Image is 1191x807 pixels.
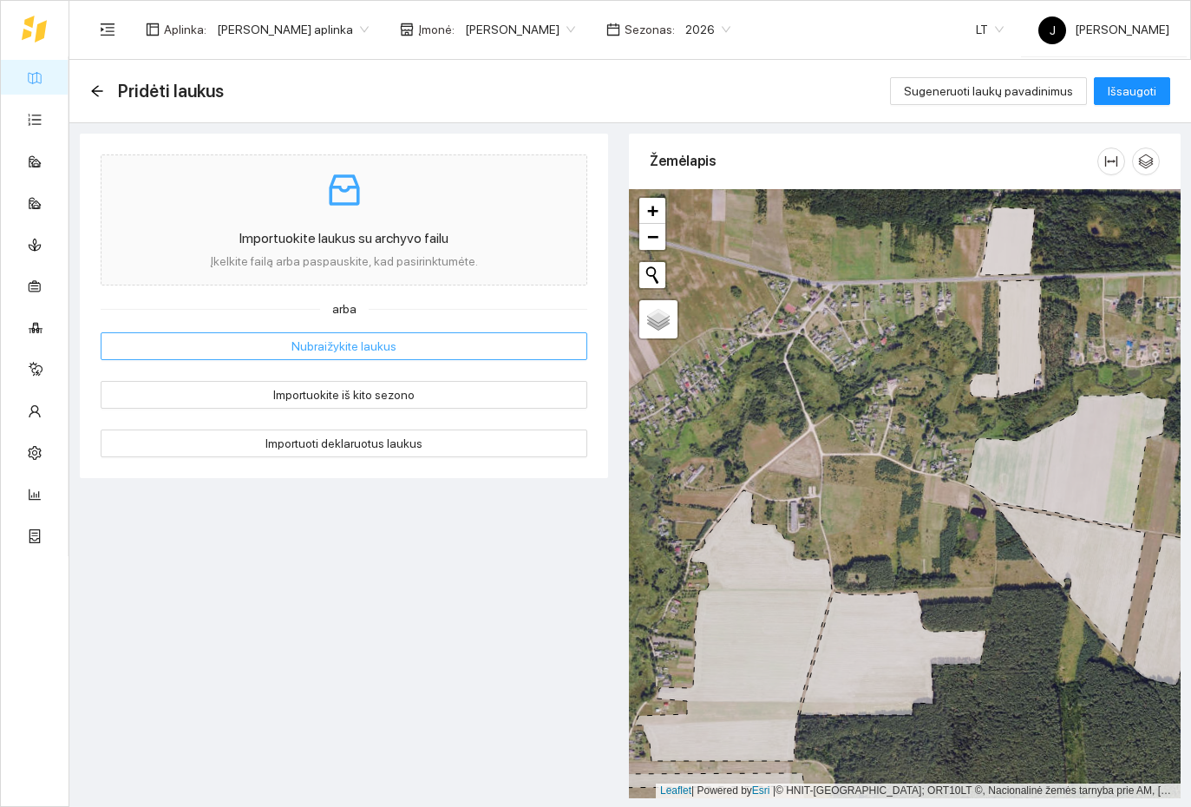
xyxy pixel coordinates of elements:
span: Jerzy Gvozdovicz aplinka [217,16,369,43]
span: | [773,784,775,797]
span: LT [976,16,1004,43]
span: column-width [1098,154,1124,168]
div: Atgal [90,84,104,99]
a: Nubraižykite laukus [101,339,587,353]
span: Pridėti laukus [118,77,224,105]
button: Nubraižykite laukus [101,332,587,360]
span: Jerzy Gvozdovič [465,16,575,43]
button: menu-unfold [90,12,125,47]
div: Žemėlapis [650,136,1097,186]
button: Initiate a new search [639,262,665,288]
span: arba [320,299,369,318]
a: Zoom out [639,224,665,250]
span: inboxImportuokite laukus su archyvo failuĮkelkite failą arba paspauskite, kad pasirinktumėte. [119,155,569,285]
a: Zoom in [639,198,665,224]
span: Importuokite iš kito sezono [273,385,415,404]
p: Importuokite laukus su archyvo failu [119,228,569,249]
span: Aplinka : [164,20,206,39]
button: Importuokite iš kito sezono [101,381,587,409]
a: Esri [752,784,770,797]
span: [PERSON_NAME] [1038,23,1169,36]
button: column-width [1097,148,1125,175]
a: Leaflet [660,784,691,797]
span: calendar [606,23,620,36]
span: Išsaugoti [1108,82,1156,101]
button: Išsaugoti [1094,77,1170,105]
button: Sugeneruoti laukų pavadinimus [890,77,1087,105]
span: Sugeneruoti laukų pavadinimus [904,82,1073,101]
button: Importuoti deklaruotus laukus [101,430,587,457]
span: menu-unfold [100,22,115,37]
span: arrow-left [90,84,104,98]
span: inbox [324,169,365,211]
span: Importuoti deklaruotus laukus [265,434,422,453]
span: Nubraižykite laukus [291,337,396,356]
div: | Powered by © HNIT-[GEOGRAPHIC_DATA]; ORT10LT ©, Nacionalinė žemės tarnyba prie AM, [DATE]-[DATE] [656,784,1181,798]
p: Įkelkite failą arba paspauskite, kad pasirinktumėte. [119,253,569,271]
span: − [647,226,658,247]
span: + [647,200,658,221]
span: 2026 [685,16,730,43]
span: Sezonas : [625,20,675,39]
span: layout [146,23,160,36]
a: Layers [639,300,677,338]
span: Įmonė : [418,20,455,39]
span: J [1050,16,1056,44]
span: shop [400,23,414,36]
